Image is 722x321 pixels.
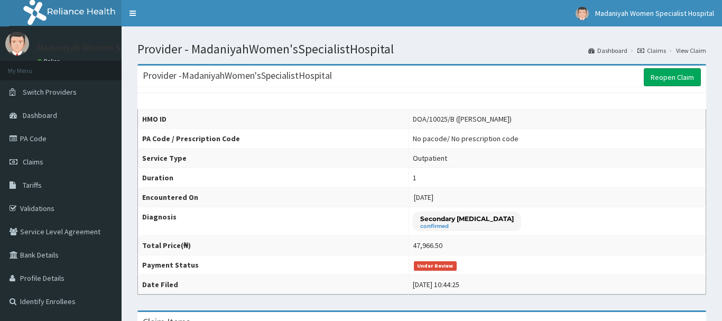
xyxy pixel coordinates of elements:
[23,87,77,97] span: Switch Providers
[5,32,29,56] img: User Image
[138,275,409,295] th: Date Filed
[137,42,706,56] h1: Provider - MadaniyahWomen'sSpecialistHospital
[414,192,433,202] span: [DATE]
[413,279,459,290] div: [DATE] 10:44:25
[413,153,447,163] div: Outpatient
[644,68,701,86] a: Reopen Claim
[413,172,416,183] div: 1
[414,261,457,271] span: Under Review
[595,8,714,18] span: Madaniyah Women Specialist Hospital
[138,149,409,168] th: Service Type
[37,58,62,65] a: Online
[37,43,193,52] p: Madaniyah Women Specialist Hospital
[143,71,332,80] h3: Provider - MadaniyahWomen'sSpecialistHospital
[138,255,409,275] th: Payment Status
[138,188,409,207] th: Encountered On
[138,109,409,129] th: HMO ID
[138,168,409,188] th: Duration
[413,114,512,124] div: DOA/10025/B ([PERSON_NAME])
[637,46,666,55] a: Claims
[138,207,409,236] th: Diagnosis
[23,157,43,167] span: Claims
[23,180,42,190] span: Tariffs
[138,129,409,149] th: PA Code / Prescription Code
[420,224,514,229] small: confirmed
[413,240,442,251] div: 47,966.50
[413,133,519,144] div: No pacode / No prescription code
[576,7,589,20] img: User Image
[138,236,409,255] th: Total Price(₦)
[23,111,57,120] span: Dashboard
[588,46,627,55] a: Dashboard
[676,46,706,55] a: View Claim
[420,214,514,223] p: Secondary [MEDICAL_DATA]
